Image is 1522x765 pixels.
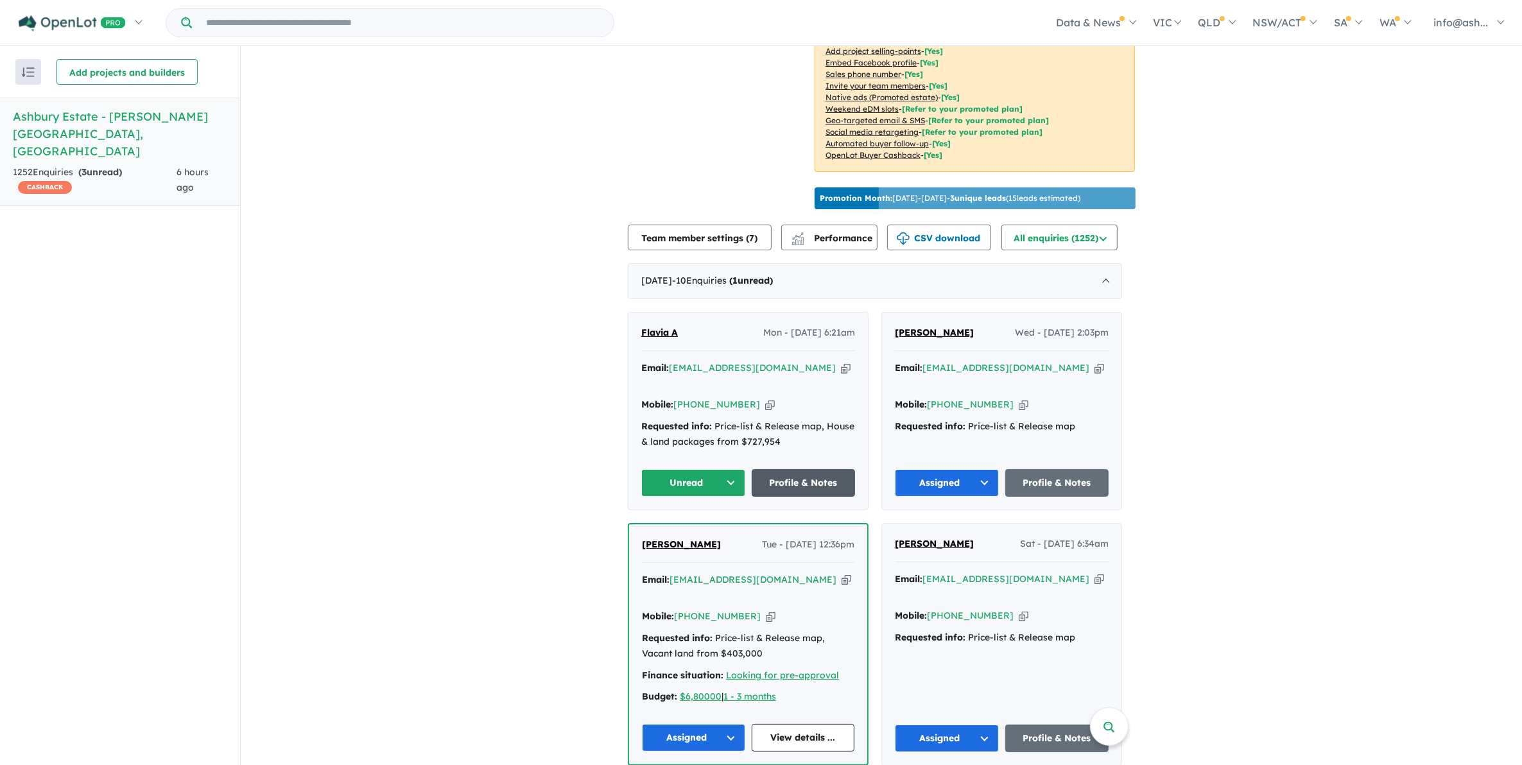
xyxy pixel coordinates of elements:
button: Assigned [895,469,999,497]
button: Copy [766,610,775,623]
u: Social media retargeting [826,127,919,137]
a: 1 - 3 months [723,691,776,702]
span: Sat - [DATE] 6:34am [1020,537,1109,552]
a: [EMAIL_ADDRESS][DOMAIN_NAME] [922,573,1089,585]
div: | [642,689,854,705]
button: Unread [641,469,745,497]
span: [Yes] [941,92,960,102]
span: Performance [793,232,872,244]
img: download icon [897,232,910,245]
strong: ( unread) [78,166,122,178]
a: [EMAIL_ADDRESS][DOMAIN_NAME] [922,362,1089,374]
div: Price-list & Release map, Vacant land from $403,000 [642,631,854,662]
input: Try estate name, suburb, builder or developer [195,9,611,37]
span: [PERSON_NAME] [895,327,974,338]
strong: Mobile: [895,610,927,621]
div: 1252 Enquir ies [13,165,177,196]
div: Price-list & Release map [895,630,1109,646]
span: [Refer to your promoted plan] [922,127,1042,137]
button: Copy [1094,361,1104,375]
p: [DATE] - [DATE] - ( 15 leads estimated) [820,193,1080,204]
span: - 10 Enquir ies [672,275,773,286]
b: Promotion Month: [820,193,892,203]
button: Copy [1019,609,1028,623]
button: Add projects and builders [56,59,198,85]
strong: Email: [641,362,669,374]
a: [PERSON_NAME] [642,537,721,553]
u: Weekend eDM slots [826,104,899,114]
span: [ Yes ] [904,69,923,79]
strong: Mobile: [642,610,674,622]
strong: Requested info: [641,420,712,432]
button: All enquiries (1252) [1001,225,1118,250]
button: Copy [1019,398,1028,411]
span: [ Yes ] [924,46,943,56]
u: Embed Facebook profile [826,58,917,67]
u: OpenLot Buyer Cashback [826,150,921,160]
span: Mon - [DATE] 6:21am [763,325,855,341]
span: [PERSON_NAME] [895,538,974,549]
strong: Finance situation: [642,669,723,681]
strong: Requested info: [895,632,965,643]
a: [PHONE_NUMBER] [673,399,760,410]
button: Copy [841,361,851,375]
strong: Email: [895,573,922,585]
h5: Ashbury Estate - [PERSON_NAME][GEOGRAPHIC_DATA] , [GEOGRAPHIC_DATA] [13,108,227,160]
button: Copy [1094,572,1104,586]
span: [Yes] [924,150,942,160]
span: [Refer to your promoted plan] [902,104,1023,114]
button: Assigned [642,724,745,752]
span: Wed - [DATE] 2:03pm [1015,325,1109,341]
button: Copy [765,398,775,411]
strong: Budget: [642,691,677,702]
div: Price-list & Release map [895,419,1109,434]
img: sort.svg [22,67,35,77]
u: Automated buyer follow-up [826,139,929,148]
button: CSV download [887,225,991,250]
span: 1 [732,275,738,286]
span: 6 hours ago [177,166,209,193]
a: [EMAIL_ADDRESS][DOMAIN_NAME] [670,574,836,585]
strong: Email: [895,362,922,374]
div: [DATE] [628,263,1122,299]
u: Add project selling-points [826,46,921,56]
img: Openlot PRO Logo White [19,15,126,31]
a: Flavia A [641,325,678,341]
a: Profile & Notes [752,469,856,497]
a: Looking for pre-approval [726,669,839,681]
img: bar-chart.svg [791,237,804,245]
button: Performance [781,225,878,250]
a: $6,80000 [680,691,722,702]
strong: ( unread) [729,275,773,286]
strong: Requested info: [895,420,965,432]
strong: Requested info: [642,632,713,644]
b: 3 unique leads [950,193,1006,203]
span: [ Yes ] [929,81,947,90]
span: [PERSON_NAME] [642,538,721,550]
strong: Mobile: [641,399,673,410]
a: [PHONE_NUMBER] [674,610,761,622]
div: Price-list & Release map, House & land packages from $727,954 [641,419,855,450]
span: [ Yes ] [920,58,938,67]
span: 7 [750,232,755,244]
span: info@ash... [1433,16,1488,29]
strong: Email: [642,574,670,585]
a: Profile & Notes [1005,725,1109,752]
a: View details ... [752,724,855,752]
span: [Refer to your promoted plan] [928,116,1049,125]
a: [PERSON_NAME] [895,537,974,552]
a: [PHONE_NUMBER] [927,610,1014,621]
a: Profile & Notes [1005,469,1109,497]
strong: Mobile: [895,399,927,410]
a: [PERSON_NAME] [895,325,974,341]
span: Flavia A [641,327,678,338]
span: [Yes] [932,139,951,148]
u: Invite your team members [826,81,926,90]
a: [PHONE_NUMBER] [927,399,1014,410]
u: Geo-targeted email & SMS [826,116,925,125]
a: [EMAIL_ADDRESS][DOMAIN_NAME] [669,362,836,374]
img: line-chart.svg [792,232,804,239]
